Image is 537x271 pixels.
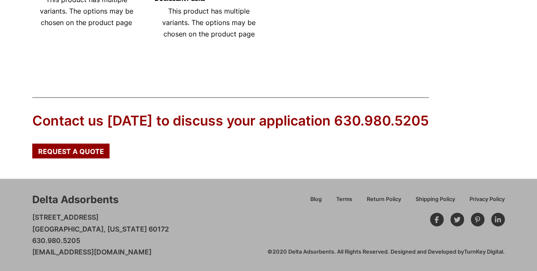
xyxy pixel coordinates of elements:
[408,195,462,210] a: Shipping Policy
[32,112,429,131] div: Contact us [DATE] to discuss your application 630.980.5205
[162,7,256,38] span: This product has multiple variants. The options may be chosen on the product page
[32,144,110,158] a: Request a Quote
[336,197,352,202] span: Terms
[329,195,360,210] a: Terms
[367,197,401,202] span: Return Policy
[32,248,152,256] a: [EMAIL_ADDRESS][DOMAIN_NAME]
[32,212,169,258] p: [STREET_ADDRESS] [GEOGRAPHIC_DATA], [US_STATE] 60172 630.980.5205
[462,195,505,210] a: Privacy Policy
[32,193,118,207] div: Delta Adsorbents
[470,197,505,202] span: Privacy Policy
[464,249,503,255] a: TurnKey Digital
[267,248,505,256] div: ©2020 Delta Adsorbents. All Rights Reserved. Designed and Developed by .
[303,195,329,210] a: Blog
[38,148,104,155] span: Request a Quote
[416,197,455,202] span: Shipping Policy
[360,195,408,210] a: Return Policy
[310,197,322,202] span: Blog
